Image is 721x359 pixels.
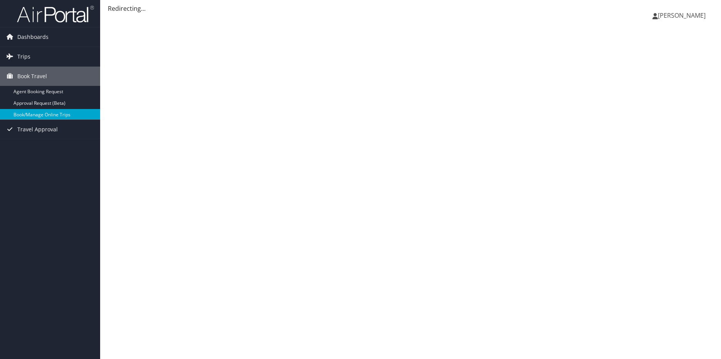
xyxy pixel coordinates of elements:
[17,5,94,23] img: airportal-logo.png
[17,120,58,139] span: Travel Approval
[658,11,706,20] span: [PERSON_NAME]
[17,67,47,86] span: Book Travel
[652,4,713,27] a: [PERSON_NAME]
[108,4,713,13] div: Redirecting...
[17,47,30,66] span: Trips
[17,27,49,47] span: Dashboards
